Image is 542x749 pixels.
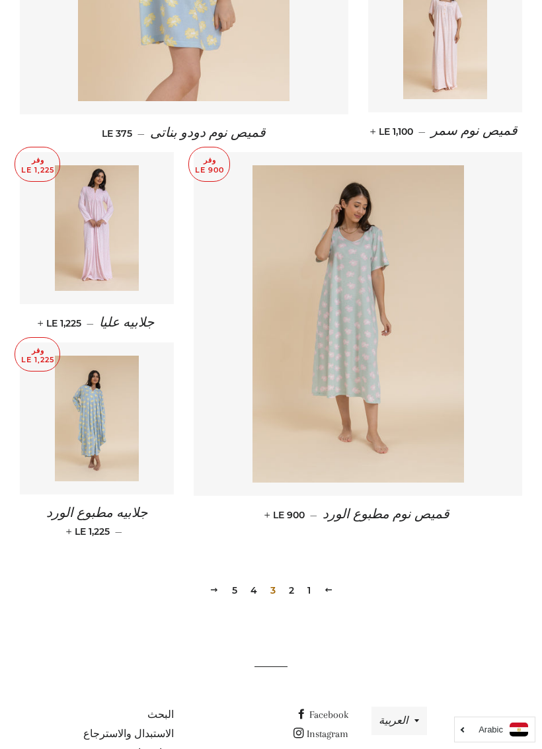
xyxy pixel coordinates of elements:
a: Instagram [293,728,348,740]
span: — [115,526,122,537]
a: قميص نوم مطبوع الورد — LE 900 [194,496,522,533]
span: قميص نوم مطبوع الورد [323,507,449,522]
a: جلابيه عليا — LE 1,225 [20,304,174,342]
p: وفر LE 1,225 [15,147,59,181]
a: قميص نوم دودو بناتى — LE 375 [20,114,348,152]
a: البحث [147,709,174,721]
span: قميص نوم سمر [431,124,518,138]
span: جلابيه مطبوع الورد [46,506,147,520]
button: العربية [371,707,427,735]
a: جلابيه مطبوع الورد — LE 1,225 [20,494,174,549]
a: 5 [227,580,243,600]
p: وفر LE 1,225 [15,338,59,372]
span: — [87,317,94,329]
a: 2 [284,580,299,600]
span: قميص نوم دودو بناتى [150,126,266,140]
span: LE 375 [102,128,132,139]
a: Arabic [461,723,528,736]
span: LE 1,225 [69,526,110,537]
i: Arabic [479,725,503,734]
a: 4 [245,580,262,600]
span: — [137,128,145,139]
a: 1 [302,580,316,600]
span: LE 1,100 [373,126,413,138]
span: LE 900 [267,509,305,521]
span: LE 1,225 [40,317,81,329]
p: وفر LE 900 [189,147,229,181]
span: — [418,126,426,138]
span: جلابيه عليا [99,315,154,330]
a: Facebook [296,709,348,721]
span: — [310,509,317,521]
a: قميص نوم سمر — LE 1,100 [368,112,522,150]
a: الاستبدال والاسترجاع [83,728,174,740]
span: 3 [265,580,281,600]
